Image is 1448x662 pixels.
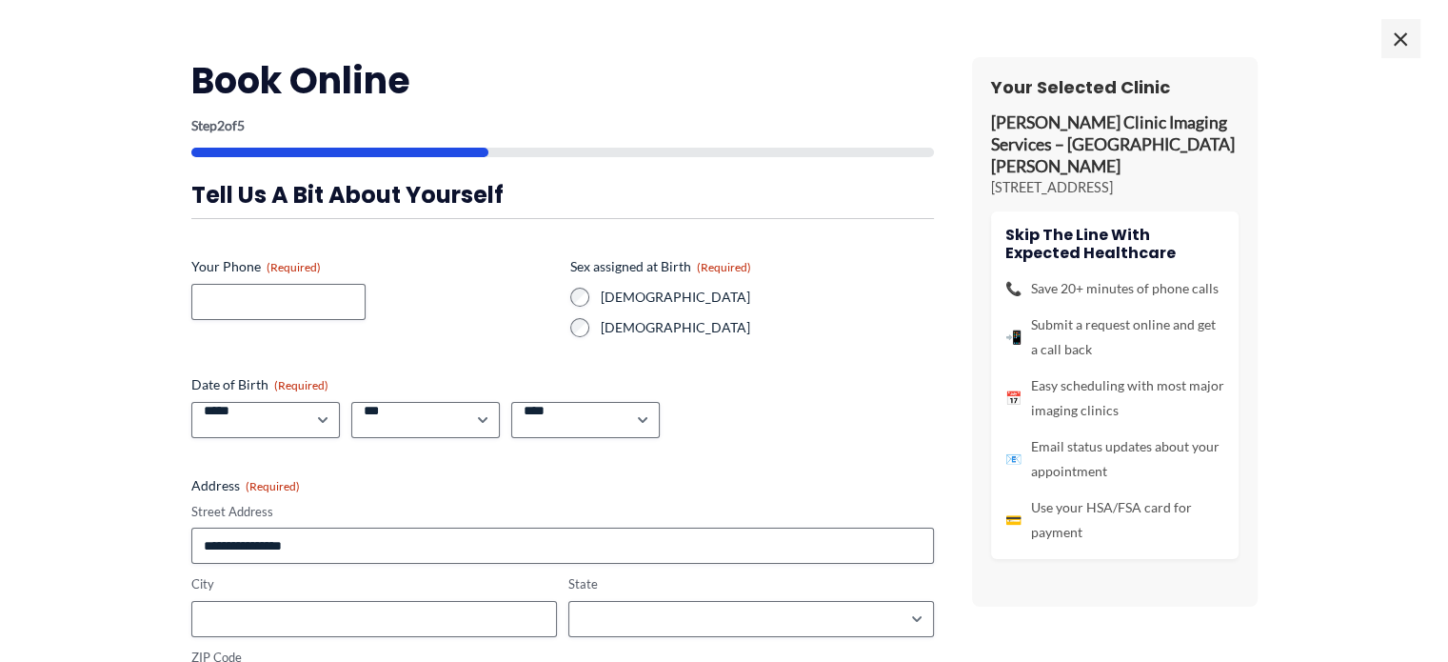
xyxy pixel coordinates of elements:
[191,180,934,210] h3: Tell us a bit about yourself
[570,257,751,276] legend: Sex assigned at Birth
[191,575,557,593] label: City
[1005,312,1224,362] li: Submit a request online and get a call back
[217,117,225,133] span: 2
[991,76,1239,98] h3: Your Selected Clinic
[1005,434,1224,484] li: Email status updates about your appointment
[1005,495,1224,545] li: Use your HSA/FSA card for payment
[191,257,555,276] label: Your Phone
[1005,447,1022,471] span: 📧
[568,575,934,593] label: State
[601,288,934,307] label: [DEMOGRAPHIC_DATA]
[1005,325,1022,350] span: 📲
[237,117,245,133] span: 5
[1005,386,1022,411] span: 📅
[1005,226,1224,262] h4: Skip the line with Expected Healthcare
[601,318,934,337] label: [DEMOGRAPHIC_DATA]
[191,476,300,495] legend: Address
[1381,19,1419,57] span: ×
[274,378,328,392] span: (Required)
[191,119,934,132] p: Step of
[1005,373,1224,423] li: Easy scheduling with most major imaging clinics
[246,479,300,493] span: (Required)
[191,503,934,521] label: Street Address
[991,178,1239,197] p: [STREET_ADDRESS]
[191,57,934,104] h2: Book Online
[191,375,328,394] legend: Date of Birth
[1005,276,1224,301] li: Save 20+ minutes of phone calls
[991,112,1239,178] p: [PERSON_NAME] Clinic Imaging Services – [GEOGRAPHIC_DATA][PERSON_NAME]
[1005,276,1022,301] span: 📞
[1005,508,1022,532] span: 💳
[697,260,751,274] span: (Required)
[267,260,321,274] span: (Required)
